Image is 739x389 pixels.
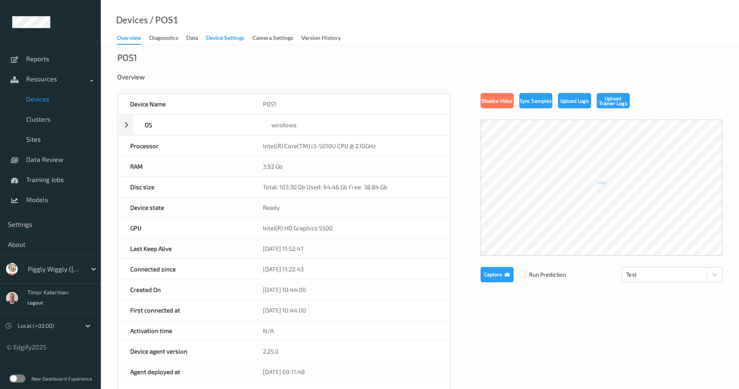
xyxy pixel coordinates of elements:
div: Disc size [118,177,251,197]
a: Version History [301,33,349,44]
div: Device Name [118,94,251,114]
button: Upload Logs [558,93,591,108]
div: Agent deployed at [118,362,251,382]
div: Intel(R) HD Graphics 5500 [251,218,450,238]
div: 3.92 Gb [251,156,450,176]
div: Total: 103.30 Gb Used: 64.46 Gb Free: 38.84 Gb [251,177,450,197]
div: Overview [117,34,141,45]
div: Device Settings [206,34,244,44]
div: Diagnostics [149,34,178,44]
div: Processor [118,136,251,156]
div: [DATE] 11:52:47 [251,238,450,259]
div: Device agent version [118,341,251,361]
button: Capture [481,267,514,282]
div: Version History [301,34,341,44]
div: Overview [117,73,722,81]
div: OSwindows [118,114,450,135]
div: / POS1 [148,16,178,24]
div: Ready [251,197,450,217]
a: Overview [117,33,149,45]
div: [DATE] 10:44:00 [251,300,450,320]
div: [DATE] 10:44:00 [251,279,450,300]
div: Camera Settings [252,34,293,44]
div: Data [186,34,198,44]
div: Connected since [118,259,251,279]
div: POS1 [117,53,137,61]
div: POS1 [251,94,450,114]
div: windows [259,115,449,135]
a: Device Settings [206,33,252,44]
div: Device state [118,197,251,217]
a: Diagnostics [149,33,186,44]
div: Created On [118,279,251,300]
div: GPU [118,218,251,238]
a: Data [186,33,206,44]
div: OS [133,115,259,135]
a: Camera Settings [252,33,301,44]
div: [DATE] 09:11:48 [251,362,450,382]
div: Activation time [118,321,251,341]
div: N/A [251,321,450,341]
a: Devices [116,16,148,24]
div: Last Keep Alive [118,238,251,259]
div: First connected at [118,300,251,320]
span: Run Prediction [514,271,566,279]
div: 2.25.0 [251,341,450,361]
div: Intel(R) Core(TM) i3-5010U CPU @ 2.10GHz [251,136,450,156]
div: RAM [118,156,251,176]
button: Sync Samples [519,93,552,108]
div: [DATE] 11:22:43 [251,259,450,279]
button: Disable Video [481,93,514,108]
button: Upload Trainer Logs [597,93,630,108]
